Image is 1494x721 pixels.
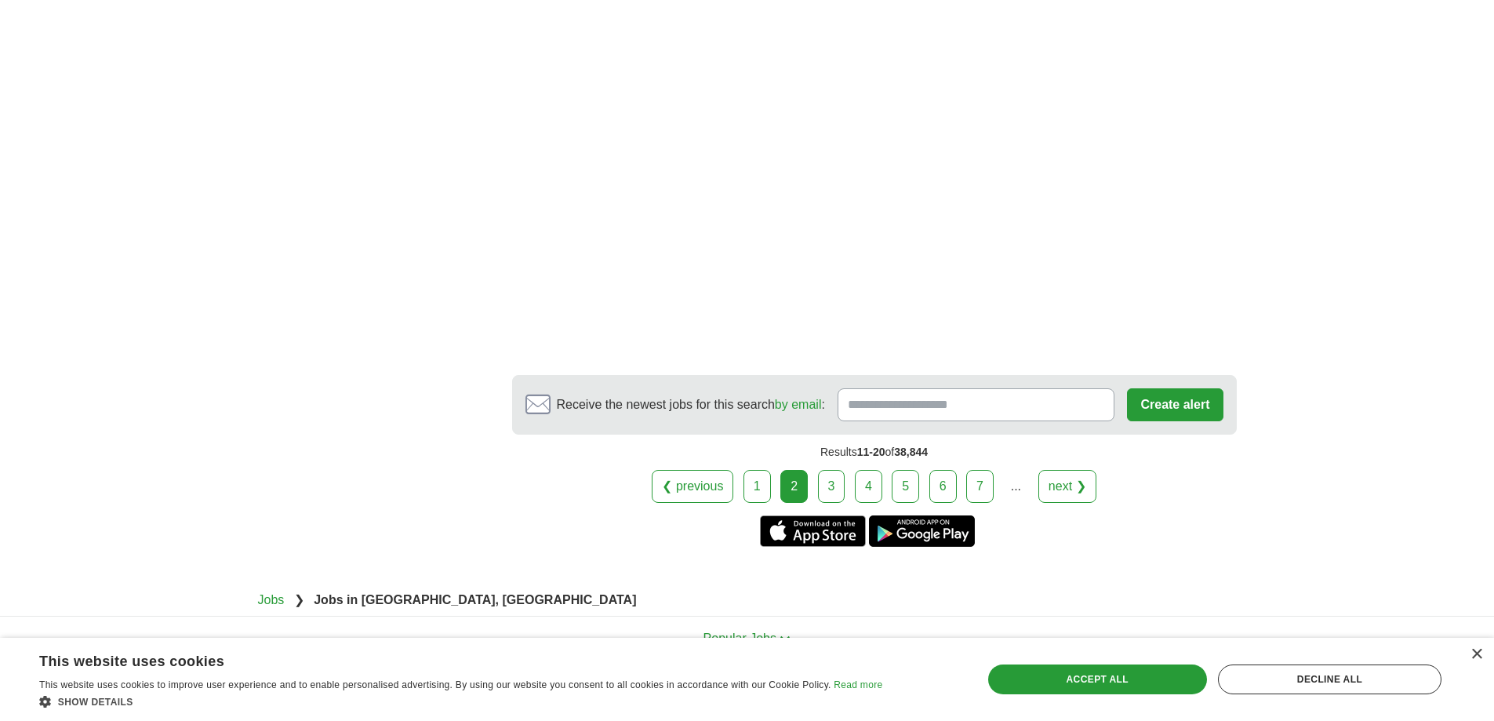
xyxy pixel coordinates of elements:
[775,398,822,411] a: by email
[39,679,831,690] span: This website uses cookies to improve user experience and to enable personalised advertising. By u...
[294,593,304,606] span: ❯
[818,470,845,503] a: 3
[988,665,1207,694] div: Accept all
[1470,649,1482,661] div: Close
[39,647,843,671] div: This website uses cookies
[314,593,636,606] strong: Jobs in [GEOGRAPHIC_DATA], [GEOGRAPHIC_DATA]
[857,446,885,458] span: 11-20
[1038,470,1096,503] a: next ❯
[652,470,733,503] a: ❮ previous
[892,470,919,503] a: 5
[869,515,975,547] a: Get the Android app
[1218,665,1441,694] div: Decline all
[703,632,776,645] span: Popular Jobs
[58,697,133,708] span: Show details
[894,446,928,458] span: 38,844
[743,470,771,503] a: 1
[929,470,957,503] a: 6
[39,694,882,709] div: Show details
[780,470,808,503] div: 2
[258,593,285,606] a: Jobs
[512,435,1237,470] div: Results of
[966,470,994,503] a: 7
[557,395,825,414] span: Receive the newest jobs for this search :
[834,679,882,690] a: Read more, opens a new window
[780,635,791,643] img: toggle icon
[855,470,882,503] a: 4
[760,515,866,547] a: Get the iPhone app
[1000,471,1031,502] div: ...
[1127,388,1223,421] button: Create alert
